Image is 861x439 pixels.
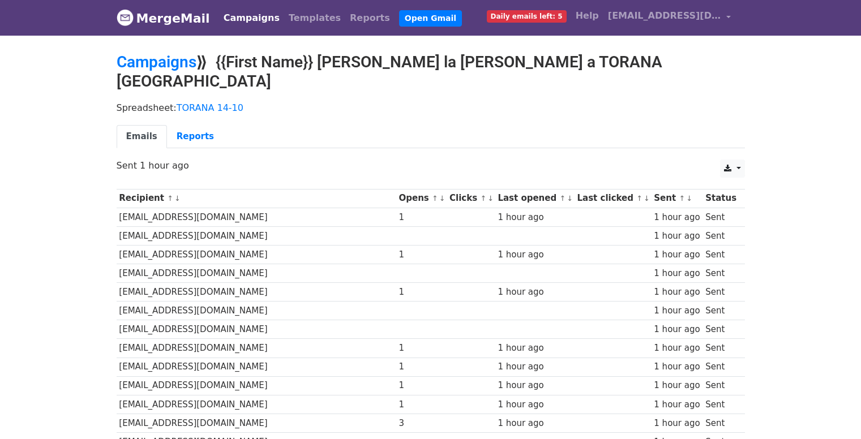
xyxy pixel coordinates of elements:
h2: ⟫ {{First Name}} [PERSON_NAME] la [PERSON_NAME] a TORANA [GEOGRAPHIC_DATA] [117,53,745,91]
a: Campaigns [219,7,284,29]
td: Sent [702,414,739,432]
div: 1 hour ago [654,379,700,392]
th: Recipient [117,189,396,208]
th: Last clicked [575,189,652,208]
div: 1 hour ago [654,398,700,411]
div: 1 hour ago [654,342,700,355]
a: ↑ [432,194,438,203]
td: [EMAIL_ADDRESS][DOMAIN_NAME] [117,414,396,432]
a: ↓ [567,194,573,203]
div: 1 hour ago [654,211,700,224]
div: 1 hour ago [498,286,571,299]
span: [EMAIL_ADDRESS][DOMAIN_NAME] [608,9,721,23]
a: TORANA 14-10 [177,102,243,113]
a: Campaigns [117,53,196,71]
a: ↑ [636,194,642,203]
div: 1 hour ago [498,360,571,373]
div: 1 hour ago [654,248,700,261]
td: [EMAIL_ADDRESS][DOMAIN_NAME] [117,376,396,395]
div: 1 hour ago [654,323,700,336]
a: Reports [167,125,224,148]
div: 1 [399,211,444,224]
td: [EMAIL_ADDRESS][DOMAIN_NAME] [117,302,396,320]
a: ↑ [480,194,486,203]
p: Spreadsheet: [117,102,745,114]
a: Help [571,5,603,27]
a: ↑ [679,194,685,203]
td: [EMAIL_ADDRESS][DOMAIN_NAME] [117,283,396,302]
img: MergeMail logo [117,9,134,26]
a: ↑ [167,194,173,203]
div: 1 hour ago [498,398,571,411]
div: 1 hour ago [654,267,700,280]
td: [EMAIL_ADDRESS][DOMAIN_NAME] [117,264,396,283]
td: Sent [702,302,739,320]
div: 1 hour ago [654,286,700,299]
span: Daily emails left: 5 [487,10,567,23]
th: Clicks [447,189,495,208]
th: Status [702,189,739,208]
td: Sent [702,395,739,414]
div: 1 [399,342,444,355]
td: Sent [702,245,739,264]
div: 1 [399,360,444,373]
td: [EMAIL_ADDRESS][DOMAIN_NAME] [117,320,396,339]
div: 1 hour ago [498,248,571,261]
div: 1 hour ago [498,211,571,224]
p: Sent 1 hour ago [117,160,745,171]
a: MergeMail [117,6,210,30]
div: 1 hour ago [498,379,571,392]
td: [EMAIL_ADDRESS][DOMAIN_NAME] [117,395,396,414]
td: [EMAIL_ADDRESS][DOMAIN_NAME] [117,208,396,226]
td: Sent [702,320,739,339]
a: ↓ [686,194,692,203]
a: ↓ [644,194,650,203]
th: Opens [396,189,447,208]
th: Sent [652,189,703,208]
td: Sent [702,264,739,283]
a: Templates [284,7,345,29]
a: ↓ [174,194,181,203]
td: [EMAIL_ADDRESS][DOMAIN_NAME] [117,358,396,376]
div: 1 hour ago [654,417,700,430]
div: 1 hour ago [498,342,571,355]
div: 1 hour ago [654,230,700,243]
td: [EMAIL_ADDRESS][DOMAIN_NAME] [117,339,396,358]
a: Emails [117,125,167,148]
div: 1 hour ago [654,304,700,317]
div: 1 [399,286,444,299]
td: Sent [702,358,739,376]
a: Reports [345,7,395,29]
div: 1 hour ago [654,360,700,373]
td: [EMAIL_ADDRESS][DOMAIN_NAME] [117,245,396,264]
th: Last opened [495,189,575,208]
a: Open Gmail [399,10,462,27]
div: 1 hour ago [498,417,571,430]
td: Sent [702,208,739,226]
div: 3 [399,417,444,430]
div: 1 [399,398,444,411]
a: ↑ [559,194,566,203]
div: 1 [399,248,444,261]
a: [EMAIL_ADDRESS][DOMAIN_NAME] [603,5,736,31]
a: Daily emails left: 5 [482,5,571,27]
td: Sent [702,283,739,302]
div: 1 [399,379,444,392]
td: [EMAIL_ADDRESS][DOMAIN_NAME] [117,226,396,245]
a: ↓ [487,194,494,203]
td: Sent [702,226,739,245]
td: Sent [702,376,739,395]
a: ↓ [439,194,446,203]
td: Sent [702,339,739,358]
